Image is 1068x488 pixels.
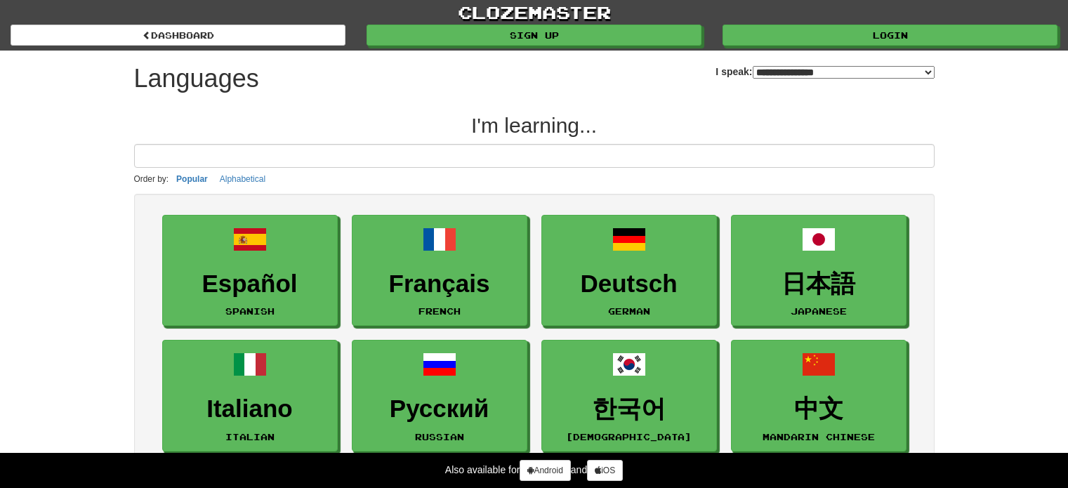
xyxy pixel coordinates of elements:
small: Russian [415,432,464,442]
h2: I'm learning... [134,114,935,137]
small: Spanish [225,306,275,316]
a: Login [723,25,1057,46]
a: 中文Mandarin Chinese [731,340,907,451]
select: I speak: [753,66,935,79]
h3: 中文 [739,395,899,423]
small: French [418,306,461,316]
h3: Русский [360,395,520,423]
label: I speak: [716,65,934,79]
a: РусскийRussian [352,340,527,451]
h3: Français [360,270,520,298]
a: 日本語Japanese [731,215,907,327]
small: German [608,306,650,316]
a: dashboard [11,25,345,46]
a: iOS [587,460,623,481]
small: Japanese [791,306,847,316]
a: Android [520,460,570,481]
small: Mandarin Chinese [763,432,875,442]
h1: Languages [134,65,259,93]
button: Alphabetical [216,171,270,187]
a: FrançaisFrench [352,215,527,327]
a: 한국어[DEMOGRAPHIC_DATA] [541,340,717,451]
small: Order by: [134,174,169,184]
a: DeutschGerman [541,215,717,327]
h3: Italiano [170,395,330,423]
small: [DEMOGRAPHIC_DATA] [566,432,692,442]
a: ItalianoItalian [162,340,338,451]
a: EspañolSpanish [162,215,338,327]
h3: Español [170,270,330,298]
h3: Deutsch [549,270,709,298]
h3: 한국어 [549,395,709,423]
h3: 日本語 [739,270,899,298]
button: Popular [172,171,212,187]
small: Italian [225,432,275,442]
a: Sign up [367,25,701,46]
